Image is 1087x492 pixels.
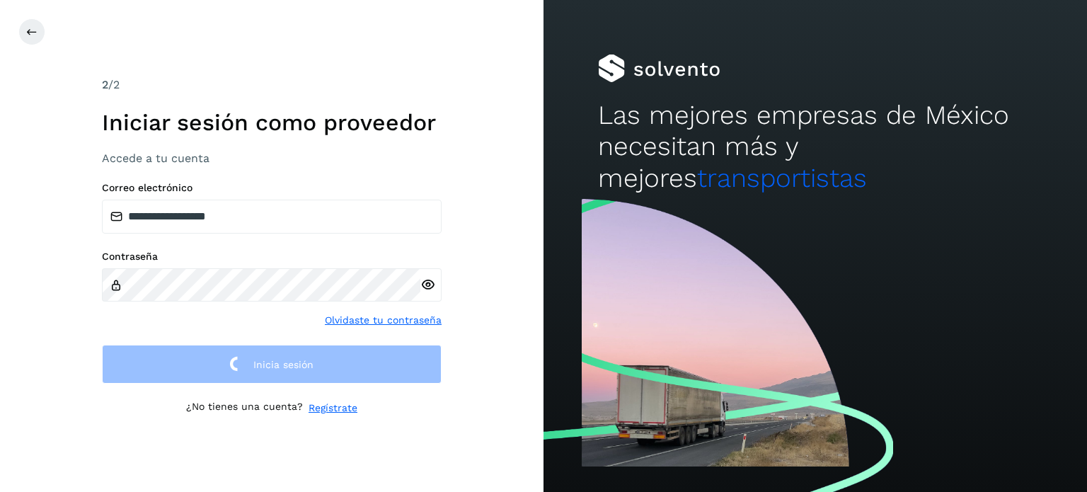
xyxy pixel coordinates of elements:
button: Inicia sesión [102,345,442,384]
p: ¿No tienes una cuenta? [186,401,303,416]
h3: Accede a tu cuenta [102,151,442,165]
a: Regístrate [309,401,357,416]
span: transportistas [697,163,867,193]
h1: Iniciar sesión como proveedor [102,109,442,136]
span: Inicia sesión [253,360,314,370]
h2: Las mejores empresas de México necesitan más y mejores [598,100,1033,194]
div: /2 [102,76,442,93]
label: Correo electrónico [102,182,442,194]
a: Olvidaste tu contraseña [325,313,442,328]
span: 2 [102,78,108,91]
label: Contraseña [102,251,442,263]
